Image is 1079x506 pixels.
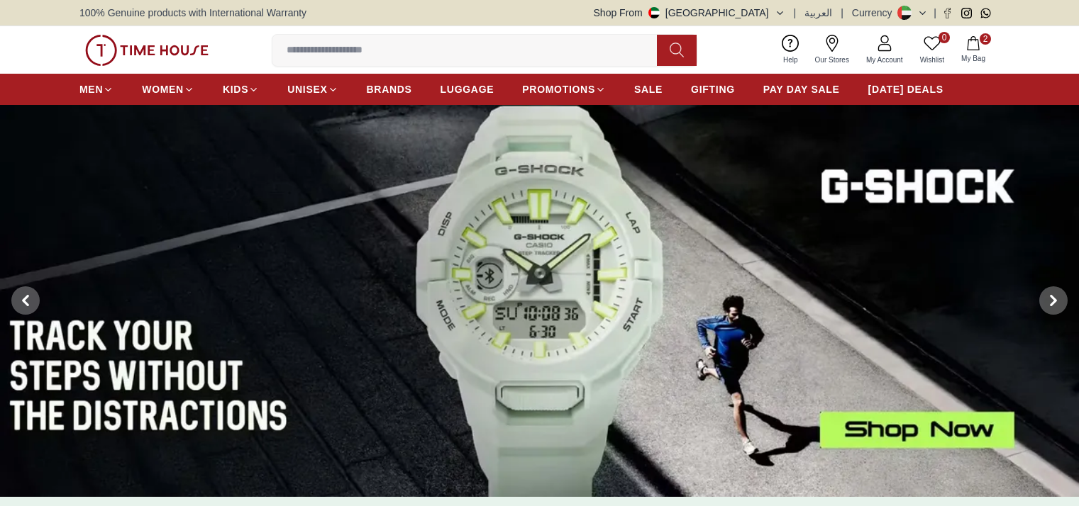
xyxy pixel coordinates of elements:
a: BRANDS [367,77,412,102]
span: PAY DAY SALE [763,82,840,96]
a: WOMEN [142,77,194,102]
a: [DATE] DEALS [868,77,944,102]
span: LUGGAGE [441,82,494,96]
img: United Arab Emirates [648,7,660,18]
span: | [794,6,797,20]
span: | [934,6,936,20]
span: BRANDS [367,82,412,96]
span: 0 [939,32,950,43]
button: 2My Bag [953,33,994,67]
a: PAY DAY SALE [763,77,840,102]
span: Our Stores [809,55,855,65]
span: GIFTING [691,82,735,96]
a: LUGGAGE [441,77,494,102]
span: 2 [980,33,991,45]
button: Shop From[GEOGRAPHIC_DATA] [594,6,785,20]
span: My Account [861,55,909,65]
span: Wishlist [914,55,950,65]
span: SALE [634,82,663,96]
a: Whatsapp [980,8,991,18]
div: Currency [852,6,898,20]
a: GIFTING [691,77,735,102]
img: ... [85,35,209,66]
a: SALE [634,77,663,102]
button: العربية [804,6,832,20]
span: WOMEN [142,82,184,96]
a: MEN [79,77,114,102]
a: Facebook [942,8,953,18]
a: 0Wishlist [912,32,953,68]
span: PROMOTIONS [522,82,595,96]
span: 100% Genuine products with International Warranty [79,6,306,20]
span: KIDS [223,82,248,96]
a: PROMOTIONS [522,77,606,102]
span: MEN [79,82,103,96]
span: | [841,6,843,20]
span: [DATE] DEALS [868,82,944,96]
a: Instagram [961,8,972,18]
a: Our Stores [807,32,858,68]
span: UNISEX [287,82,327,96]
a: UNISEX [287,77,338,102]
span: Help [778,55,804,65]
a: KIDS [223,77,259,102]
a: Help [775,32,807,68]
span: My Bag [956,53,991,64]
